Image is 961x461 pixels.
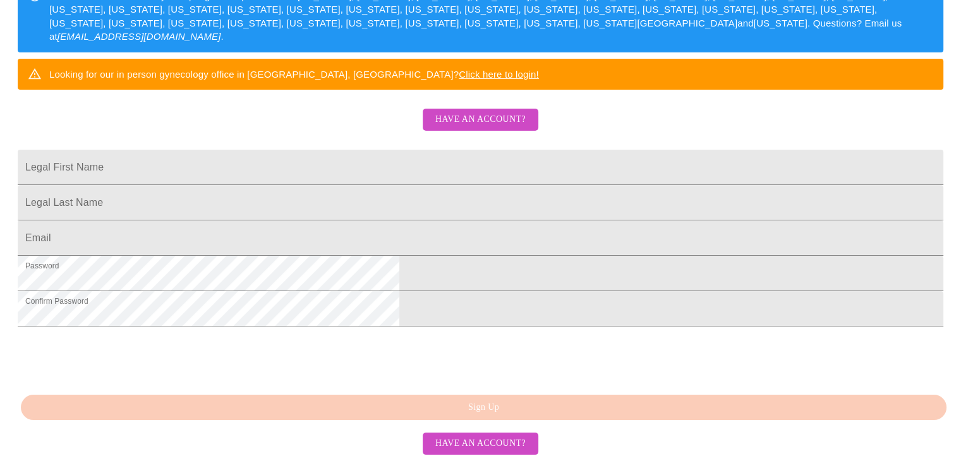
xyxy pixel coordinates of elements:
[459,69,539,80] a: Click here to login!
[49,63,539,86] div: Looking for our in person gynecology office in [GEOGRAPHIC_DATA], [GEOGRAPHIC_DATA]?
[420,123,541,133] a: Have an account?
[423,109,538,131] button: Have an account?
[57,31,221,42] em: [EMAIL_ADDRESS][DOMAIN_NAME]
[420,437,541,448] a: Have an account?
[18,333,210,382] iframe: reCAPTCHA
[435,112,526,128] span: Have an account?
[423,433,538,455] button: Have an account?
[435,436,526,452] span: Have an account?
